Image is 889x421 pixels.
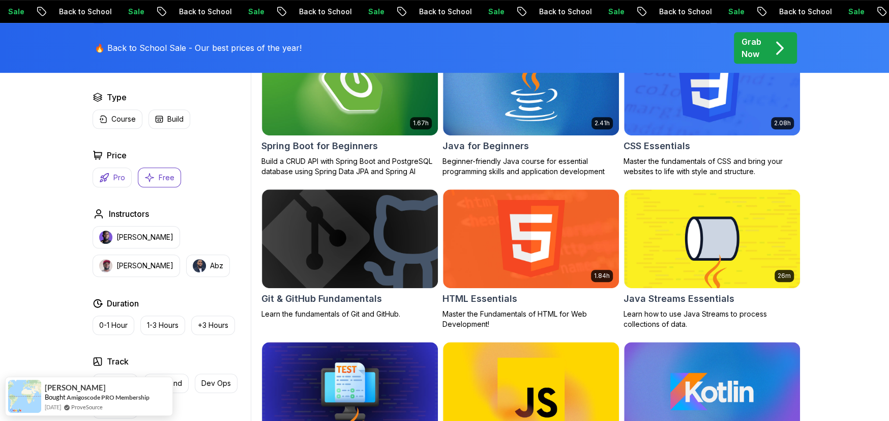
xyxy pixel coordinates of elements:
a: Amigoscode PRO Membership [67,393,150,402]
p: 1.84h [594,272,610,280]
p: Build [167,114,184,124]
img: instructor img [99,231,112,244]
img: CSS Essentials card [624,37,800,135]
p: Sale [582,7,614,17]
p: [PERSON_NAME] [116,261,173,271]
a: Java Streams Essentials card26mJava Streams EssentialsLearn how to use Java Streams to process co... [624,189,801,329]
h2: Git & GitHub Fundamentals [261,292,382,306]
p: Learn the fundamentals of Git and GitHub. [261,309,438,319]
img: HTML Essentials card [443,189,619,288]
p: Back to School [513,7,582,17]
img: Spring Boot for Beginners card [262,37,438,135]
h2: Java for Beginners [442,139,529,153]
h2: Track [107,355,129,368]
span: [PERSON_NAME] [45,383,106,392]
h2: Type [107,91,127,103]
p: Back to School [633,7,702,17]
button: Free [138,167,181,187]
span: Bought [45,393,66,401]
img: instructor img [99,259,112,272]
p: 26m [778,272,791,280]
a: ProveSource [71,403,103,411]
button: instructor img[PERSON_NAME] [93,226,180,248]
button: 0-1 Hour [93,316,134,335]
img: Java Streams Essentials card [624,189,800,288]
p: Back to School [153,7,222,17]
button: Dev Ops [195,374,238,393]
p: Master the Fundamentals of HTML for Web Development! [442,309,619,329]
h2: Duration [107,297,139,310]
p: Sale [102,7,134,17]
p: 0-1 Hour [99,320,128,330]
button: instructor imgAbz [186,255,230,277]
button: Back End [144,374,189,393]
button: Pro [93,167,132,187]
p: Back to School [273,7,342,17]
p: Beginner-friendly Java course for essential programming skills and application development [442,156,619,177]
button: Front End [93,374,138,393]
h2: CSS Essentials [624,139,690,153]
p: Learn how to use Java Streams to process collections of data. [624,309,801,329]
button: Course [93,109,142,129]
button: +3 Hours [191,316,235,335]
a: HTML Essentials card1.84hHTML EssentialsMaster the Fundamentals of HTML for Web Development! [442,189,619,329]
p: 2.41h [595,119,610,127]
p: Sale [822,7,854,17]
p: 🔥 Back to School Sale - Our best prices of the year! [95,42,302,54]
span: [DATE] [45,403,61,411]
a: CSS Essentials card2.08hCSS EssentialsMaster the fundamentals of CSS and bring your websites to l... [624,36,801,177]
p: Back to School [33,7,102,17]
p: Pro [113,173,125,183]
h2: Instructors [109,208,149,220]
p: Free [159,173,174,183]
p: Back to School [393,7,462,17]
h2: Price [107,149,127,161]
p: Sale [222,7,254,17]
p: Sale [342,7,374,17]
p: Master the fundamentals of CSS and bring your websites to life with style and structure. [624,156,801,177]
p: Abz [210,261,223,271]
img: Git & GitHub Fundamentals card [262,189,438,288]
button: 1-3 Hours [140,316,185,335]
img: Java for Beginners card [443,37,619,135]
p: Sale [702,7,734,17]
h2: Spring Boot for Beginners [261,139,378,153]
a: Java for Beginners card2.41hJava for BeginnersBeginner-friendly Java course for essential program... [442,36,619,177]
a: Git & GitHub Fundamentals cardGit & GitHub FundamentalsLearn the fundamentals of Git and GitHub. [261,189,438,319]
p: Build a CRUD API with Spring Boot and PostgreSQL database using Spring Data JPA and Spring AI [261,156,438,177]
p: 2.08h [774,119,791,127]
p: Course [111,114,136,124]
p: +3 Hours [198,320,228,330]
button: Build [149,109,190,129]
p: [PERSON_NAME] [116,232,173,242]
p: 1-3 Hours [147,320,179,330]
p: Back to School [753,7,822,17]
h2: Java Streams Essentials [624,292,734,306]
h2: HTML Essentials [442,292,517,306]
img: instructor img [193,259,206,272]
p: Grab Now [742,36,761,60]
p: Sale [462,7,494,17]
p: Dev Ops [201,378,231,388]
p: 1.67h [413,119,429,127]
a: Spring Boot for Beginners card1.67hNEWSpring Boot for BeginnersBuild a CRUD API with Spring Boot ... [261,36,438,177]
img: provesource social proof notification image [8,380,41,413]
button: instructor img[PERSON_NAME] [93,255,180,277]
